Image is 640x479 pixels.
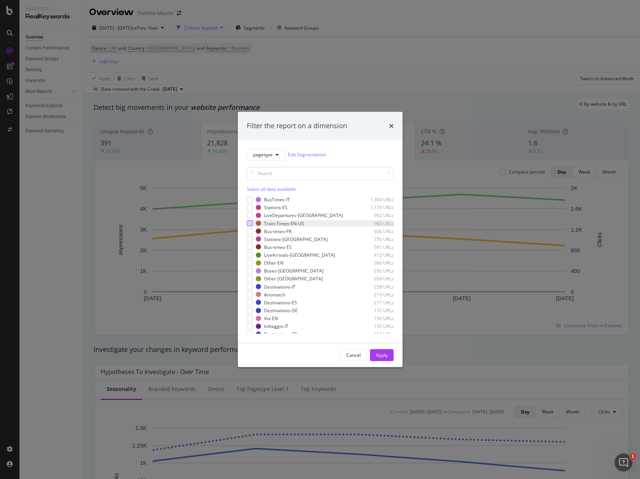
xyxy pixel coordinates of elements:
div: 756 URLs [357,236,394,242]
div: Cancel [346,352,361,358]
div: Other-EN [264,260,283,266]
div: Bus-times-FR [264,228,291,234]
div: Apply [376,352,388,358]
div: #nomatch [264,291,285,298]
div: 960 URLs [357,220,394,226]
div: 366 URLs [357,260,394,266]
div: 228 URLs [357,283,394,290]
div: Train-Times-EN-US [264,220,304,226]
span: pagetype [253,151,273,158]
div: 412 URLs [357,252,394,258]
span: 1 [630,454,636,460]
iframe: Intercom live chat [615,454,633,472]
div: Select all data available [247,186,394,192]
div: 992 URLs [357,212,394,219]
div: times [389,121,394,131]
div: Filter the report on a dimension [247,121,347,131]
div: 1,175 URLs [357,204,394,211]
div: 591 URLs [357,244,394,250]
a: Edit Segmentation [288,151,326,159]
div: 292 URLs [357,268,394,274]
button: pagetype [247,148,285,160]
div: modal [238,112,403,367]
div: 155 URLs [357,323,394,329]
div: 269 URLs [357,275,394,282]
div: Destinations-IT [264,283,295,290]
div: 151 URLs [357,331,394,337]
div: Buses-[GEOGRAPHIC_DATA] [264,268,324,274]
div: LiveDepartures-[GEOGRAPHIC_DATA] [264,212,343,219]
div: Destinations-FR [264,331,297,337]
div: 217 URLs [357,299,394,305]
div: InViaggio-IT [264,323,288,329]
div: 936 URLs [357,228,394,234]
div: 159 URLs [357,315,394,322]
div: Stations-ES [264,204,288,211]
div: Other-[GEOGRAPHIC_DATA] [264,275,323,282]
div: LiveArrivals-[GEOGRAPHIC_DATA] [264,252,335,258]
input: Search [247,166,394,180]
div: BusTimes-IT [264,196,290,203]
div: Bus-times-ES [264,244,292,250]
div: 172 URLs [357,307,394,314]
div: Stations-[GEOGRAPHIC_DATA] [264,236,328,242]
button: Cancel [340,349,367,361]
div: Destinations-ES [264,299,297,305]
div: 1,300 URLs [357,196,394,203]
div: Via-EN [264,315,278,322]
div: 219 URLs [357,291,394,298]
div: Destinations-DE [264,307,298,314]
button: Apply [370,349,394,361]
